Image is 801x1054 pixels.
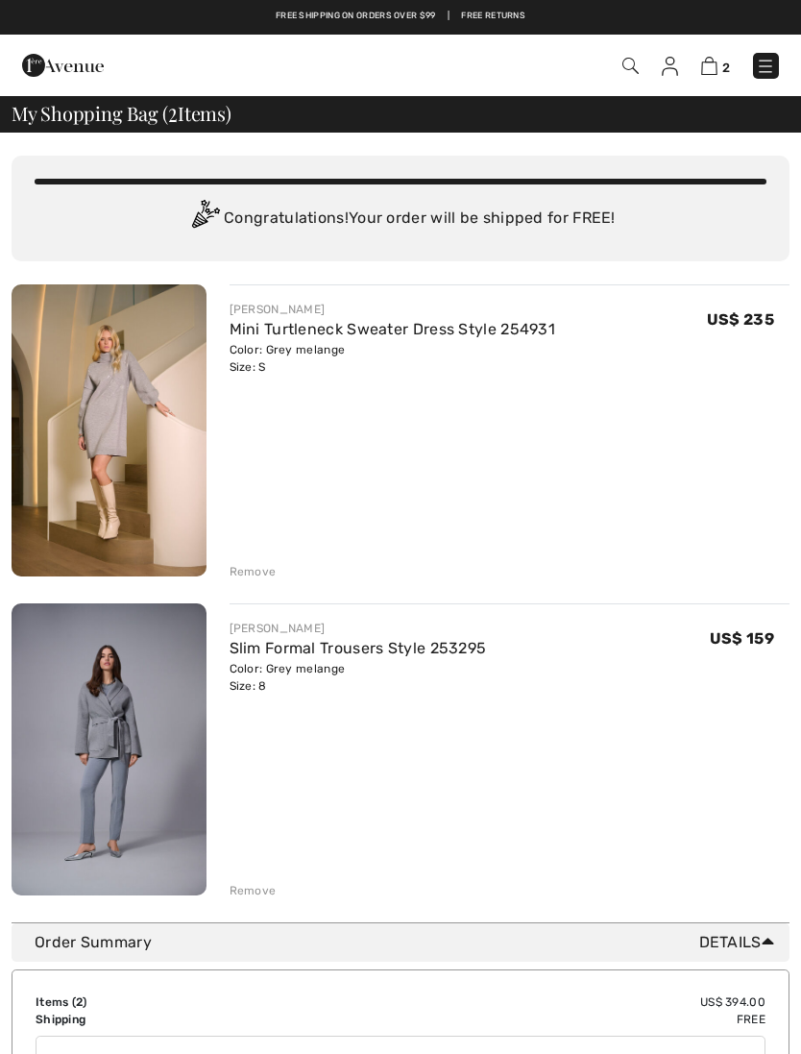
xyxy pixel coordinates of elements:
[36,1011,296,1028] td: Shipping
[622,58,639,74] img: Search
[12,104,231,123] span: My Shopping Bag ( Items)
[701,57,717,75] img: Shopping Bag
[461,10,525,23] a: Free Returns
[230,301,556,318] div: [PERSON_NAME]
[662,57,678,76] img: My Info
[699,931,782,954] span: Details
[36,993,296,1011] td: Items ( )
[276,10,436,23] a: Free shipping on orders over $99
[710,629,774,648] span: US$ 159
[12,603,206,895] img: Slim Formal Trousers Style 253295
[707,310,774,329] span: US$ 235
[168,99,178,124] span: 2
[35,200,766,238] div: Congratulations! Your order will be shipped for FREE!
[230,320,556,338] a: Mini Turtleneck Sweater Dress Style 254931
[22,46,104,85] img: 1ère Avenue
[296,1011,765,1028] td: Free
[230,620,487,637] div: [PERSON_NAME]
[230,639,487,657] a: Slim Formal Trousers Style 253295
[756,57,775,76] img: Menu
[701,54,730,77] a: 2
[35,931,782,954] div: Order Summary
[76,995,83,1009] span: 2
[448,10,449,23] span: |
[722,61,730,75] span: 2
[185,200,224,238] img: Congratulation2.svg
[22,55,104,73] a: 1ère Avenue
[296,993,765,1011] td: US$ 394.00
[12,284,206,576] img: Mini Turtleneck Sweater Dress Style 254931
[230,563,277,580] div: Remove
[230,341,556,376] div: Color: Grey melange Size: S
[230,882,277,899] div: Remove
[230,660,487,695] div: Color: Grey melange Size: 8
